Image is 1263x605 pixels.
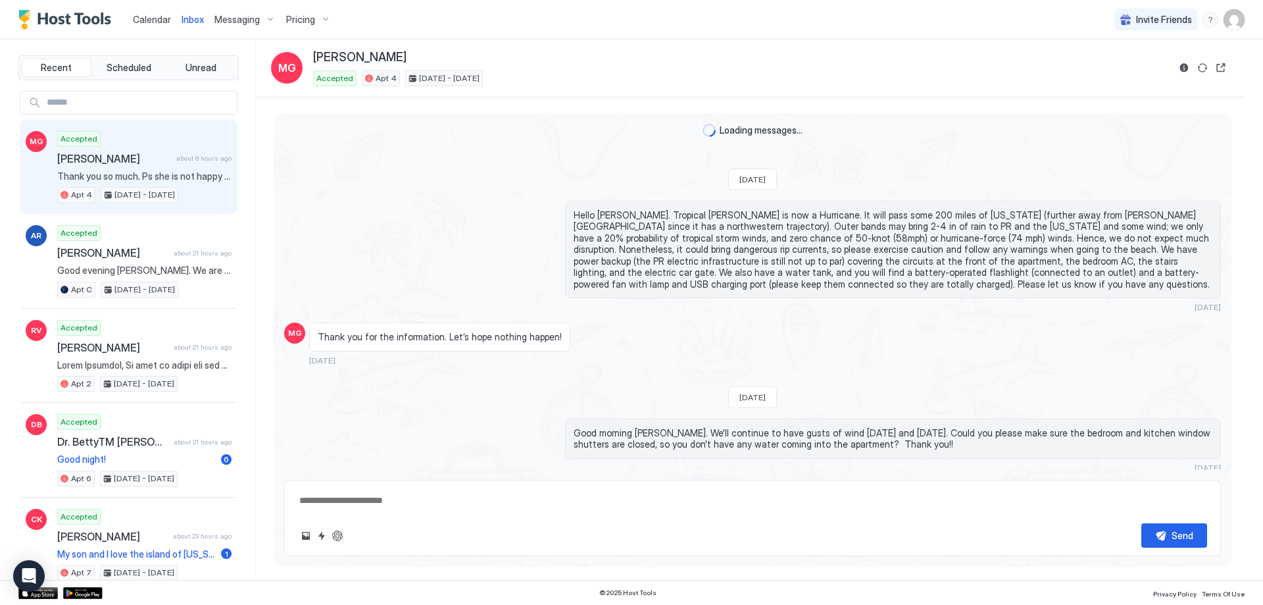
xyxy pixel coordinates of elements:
[720,124,803,136] span: Loading messages...
[61,227,97,239] span: Accepted
[63,587,103,599] a: Google Play Store
[1136,14,1192,26] span: Invite Friends
[31,325,41,336] span: RV
[176,154,232,163] span: about 8 hours ago
[57,171,232,182] span: Thank you so much. Ps she is not happy 😂 she left it!
[57,548,216,560] span: My son and I love the island of [US_STATE]. We stayed in [GEOGRAPHIC_DATA] with friends that live...
[1141,523,1207,548] button: Send
[174,249,232,257] span: about 21 hours ago
[574,427,1212,450] span: Good morning [PERSON_NAME]. We'll continue to have gusts of wind [DATE] and [DATE]. Could you ple...
[224,454,229,464] span: 6
[114,473,174,485] span: [DATE] - [DATE]
[57,530,168,543] span: [PERSON_NAME]
[739,174,766,184] span: [DATE]
[57,359,232,371] span: Lorem Ipsumdol, Si amet co adipi eli sed doeiusmo tem INCI UTL Etdol Magn/Aliqu Enimadmin ve qui ...
[61,133,97,145] span: Accepted
[41,62,72,74] span: Recent
[309,355,335,365] span: [DATE]
[57,152,171,165] span: [PERSON_NAME]
[182,14,204,25] span: Inbox
[31,230,41,242] span: AR
[71,473,91,485] span: Apt 6
[61,322,97,334] span: Accepted
[174,343,232,352] span: about 21 hours ago
[71,189,92,201] span: Apt 4
[114,284,175,296] span: [DATE] - [DATE]
[22,59,91,77] button: Recent
[94,59,164,77] button: Scheduled
[186,62,216,74] span: Unread
[57,246,168,259] span: [PERSON_NAME]
[298,528,314,544] button: Upload image
[71,284,92,296] span: Apt C
[57,265,232,276] span: Good evening [PERSON_NAME]. We are still without power, and your battery is down to 50%. Please c...
[61,416,97,428] span: Accepted
[114,189,175,201] span: [DATE] - [DATE]
[133,14,171,25] span: Calendar
[71,378,91,390] span: Apt 2
[13,560,45,592] div: Open Intercom Messenger
[1172,529,1193,542] div: Send
[419,72,480,84] span: [DATE] - [DATE]
[114,567,174,579] span: [DATE] - [DATE]
[278,60,296,76] span: MG
[1195,60,1210,76] button: Sync reservation
[31,513,42,525] span: CK
[288,327,302,339] span: MG
[1153,586,1197,600] a: Privacy Policy
[71,567,91,579] span: Apt 7
[1224,9,1245,30] div: User profile
[57,435,168,448] span: Dr. BettyTM [PERSON_NAME]
[1213,60,1229,76] button: Open reservation
[173,532,232,540] span: about 23 hours ago
[57,454,216,465] span: Good night!
[41,92,237,114] input: Input Field
[133,13,171,26] a: Calendar
[18,10,117,30] a: Host Tools Logo
[31,419,42,431] span: DB
[174,438,232,446] span: about 21 hours ago
[376,72,397,84] span: Apt 4
[1176,60,1192,76] button: Reservation information
[214,14,260,26] span: Messaging
[166,59,235,77] button: Unread
[574,209,1212,290] span: Hello [PERSON_NAME]. Tropical [PERSON_NAME] is now a Hurricane. It will pass some 200 miles of [U...
[114,378,174,390] span: [DATE] - [DATE]
[703,124,716,137] div: loading
[318,331,562,343] span: Thank you for the information. Let’s hope nothing happen!
[182,13,204,26] a: Inbox
[599,589,656,597] span: © 2025 Host Tools
[1195,302,1221,312] span: [DATE]
[314,528,330,544] button: Quick reply
[61,511,97,523] span: Accepted
[1202,586,1245,600] a: Terms Of Use
[18,587,58,599] a: App Store
[1202,590,1245,598] span: Terms Of Use
[225,549,228,559] span: 1
[1202,12,1218,28] div: menu
[313,50,407,65] span: [PERSON_NAME]
[30,136,43,147] span: MG
[330,528,345,544] button: ChatGPT Auto Reply
[18,55,239,80] div: tab-group
[1153,590,1197,598] span: Privacy Policy
[316,72,353,84] span: Accepted
[107,62,151,74] span: Scheduled
[739,392,766,402] span: [DATE]
[57,341,168,354] span: [PERSON_NAME]
[1195,463,1221,473] span: [DATE]
[286,14,315,26] span: Pricing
